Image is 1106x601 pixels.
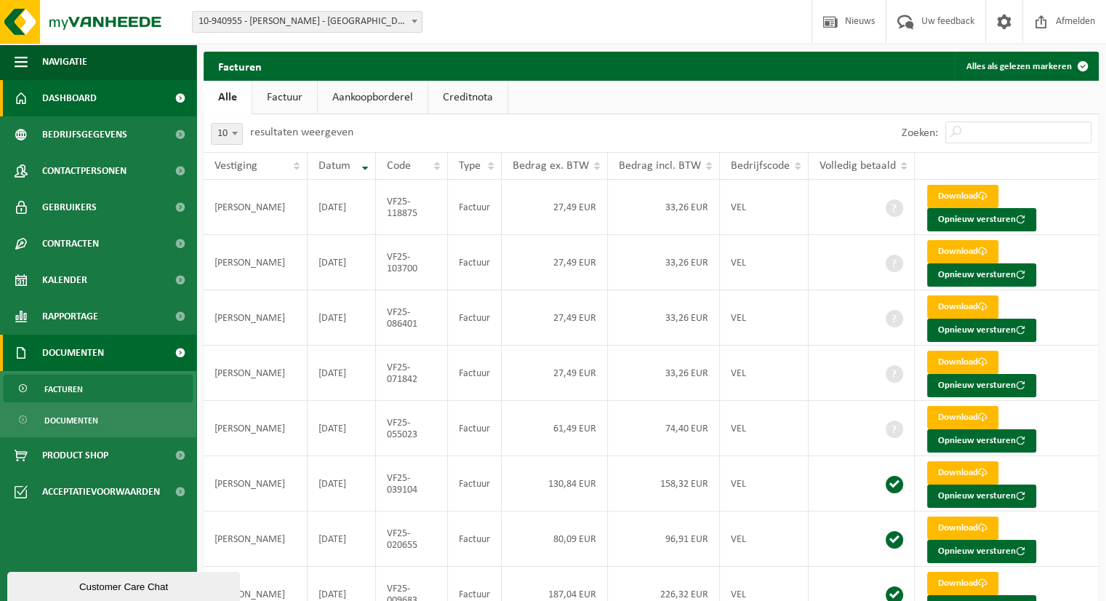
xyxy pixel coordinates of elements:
[204,52,276,80] h2: Facturen
[927,319,1036,342] button: Opnieuw versturen
[448,290,502,346] td: Factuur
[212,124,242,144] span: 10
[927,540,1036,563] button: Opnieuw versturen
[731,160,790,172] span: Bedrijfscode
[502,180,608,235] td: 27,49 EUR
[927,351,998,374] a: Download
[308,346,376,401] td: [DATE]
[927,572,998,595] a: Download
[42,437,108,474] span: Product Shop
[720,235,809,290] td: VEL
[720,456,809,512] td: VEL
[308,401,376,456] td: [DATE]
[502,401,608,456] td: 61,49 EUR
[387,160,411,172] span: Code
[204,235,308,290] td: [PERSON_NAME]
[619,160,701,172] span: Bedrag incl. BTW
[927,461,998,485] a: Download
[927,485,1036,508] button: Opnieuw versturen
[428,81,508,114] a: Creditnota
[502,346,608,401] td: 27,49 EUR
[44,375,83,403] span: Facturen
[927,240,998,263] a: Download
[448,456,502,512] td: Factuur
[318,81,428,114] a: Aankoopborderel
[720,512,809,567] td: VEL
[308,290,376,346] td: [DATE]
[608,401,720,456] td: 74,40 EUR
[720,180,809,235] td: VEL
[927,185,998,208] a: Download
[376,512,448,567] td: VF25-020655
[4,406,193,434] a: Documenten
[42,80,97,116] span: Dashboard
[308,456,376,512] td: [DATE]
[250,127,353,138] label: resultaten weergeven
[720,401,809,456] td: VEL
[42,189,97,226] span: Gebruikers
[459,160,481,172] span: Type
[42,44,87,80] span: Navigatie
[608,456,720,512] td: 158,32 EUR
[502,235,608,290] td: 27,49 EUR
[448,180,502,235] td: Factuur
[204,456,308,512] td: [PERSON_NAME]
[376,401,448,456] td: VF25-055023
[927,295,998,319] a: Download
[42,335,104,371] span: Documenten
[42,262,87,298] span: Kalender
[42,474,160,510] span: Acceptatievoorwaarden
[927,263,1036,287] button: Opnieuw versturen
[308,235,376,290] td: [DATE]
[376,346,448,401] td: VF25-071842
[42,226,99,262] span: Contracten
[448,401,502,456] td: Factuur
[608,290,720,346] td: 33,26 EUR
[376,235,448,290] td: VF25-103700
[42,298,98,335] span: Rapportage
[252,81,317,114] a: Factuur
[44,407,98,434] span: Documenten
[215,160,257,172] span: Vestiging
[204,512,308,567] td: [PERSON_NAME]
[42,116,127,153] span: Bedrijfsgegevens
[927,517,998,540] a: Download
[927,374,1036,397] button: Opnieuw versturen
[448,512,502,567] td: Factuur
[502,512,608,567] td: 80,09 EUR
[502,290,608,346] td: 27,49 EUR
[204,290,308,346] td: [PERSON_NAME]
[513,160,589,172] span: Bedrag ex. BTW
[7,569,243,601] iframe: chat widget
[448,346,502,401] td: Factuur
[608,346,720,401] td: 33,26 EUR
[211,123,243,145] span: 10
[902,127,938,139] label: Zoeken:
[720,290,809,346] td: VEL
[204,81,252,114] a: Alle
[192,11,422,33] span: 10-940955 - DECKERS MARC CVBA - KALMTHOUT
[927,429,1036,453] button: Opnieuw versturen
[204,180,308,235] td: [PERSON_NAME]
[376,290,448,346] td: VF25-086401
[193,12,422,32] span: 10-940955 - DECKERS MARC CVBA - KALMTHOUT
[955,52,1097,81] button: Alles als gelezen markeren
[204,401,308,456] td: [PERSON_NAME]
[820,160,896,172] span: Volledig betaald
[927,406,998,429] a: Download
[376,180,448,235] td: VF25-118875
[42,153,127,189] span: Contactpersonen
[502,456,608,512] td: 130,84 EUR
[448,235,502,290] td: Factuur
[308,512,376,567] td: [DATE]
[608,235,720,290] td: 33,26 EUR
[308,180,376,235] td: [DATE]
[204,346,308,401] td: [PERSON_NAME]
[608,512,720,567] td: 96,91 EUR
[376,456,448,512] td: VF25-039104
[4,375,193,402] a: Facturen
[927,208,1036,231] button: Opnieuw versturen
[720,346,809,401] td: VEL
[608,180,720,235] td: 33,26 EUR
